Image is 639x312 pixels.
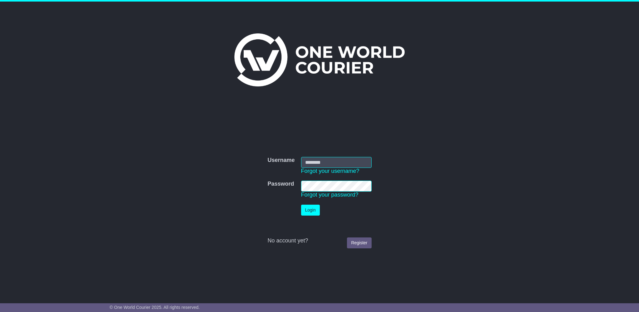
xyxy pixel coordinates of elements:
[234,33,405,86] img: One World
[267,181,294,188] label: Password
[301,192,359,198] a: Forgot your password?
[301,168,359,174] a: Forgot your username?
[267,237,371,244] div: No account yet?
[110,305,200,310] span: © One World Courier 2025. All rights reserved.
[347,237,371,248] a: Register
[267,157,295,164] label: Username
[301,205,320,216] button: Login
